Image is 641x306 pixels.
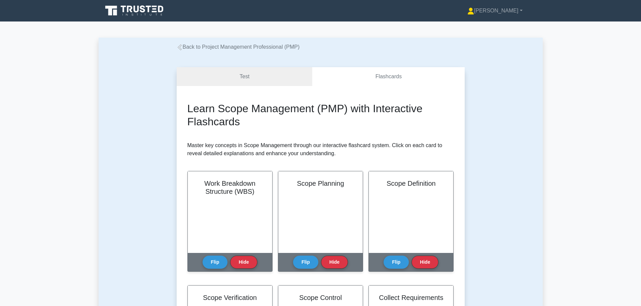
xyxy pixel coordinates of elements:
[187,102,454,128] h2: Learn Scope Management (PMP) with Interactive Flashcards
[196,179,264,195] h2: Work Breakdown Structure (WBS)
[230,256,257,269] button: Hide
[377,294,445,302] h2: Collect Requirements
[177,44,300,50] a: Back to Project Management Professional (PMP)
[286,294,355,302] h2: Scope Control
[196,294,264,302] h2: Scope Verification
[377,179,445,187] h2: Scope Definition
[321,256,348,269] button: Hide
[312,67,464,86] a: Flashcards
[384,256,409,269] button: Flip
[412,256,438,269] button: Hide
[286,179,355,187] h2: Scope Planning
[293,256,318,269] button: Flip
[203,256,228,269] button: Flip
[177,67,313,86] a: Test
[451,4,539,17] a: [PERSON_NAME]
[187,141,454,158] p: Master key concepts in Scope Management through our interactive flashcard system. Click on each c...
